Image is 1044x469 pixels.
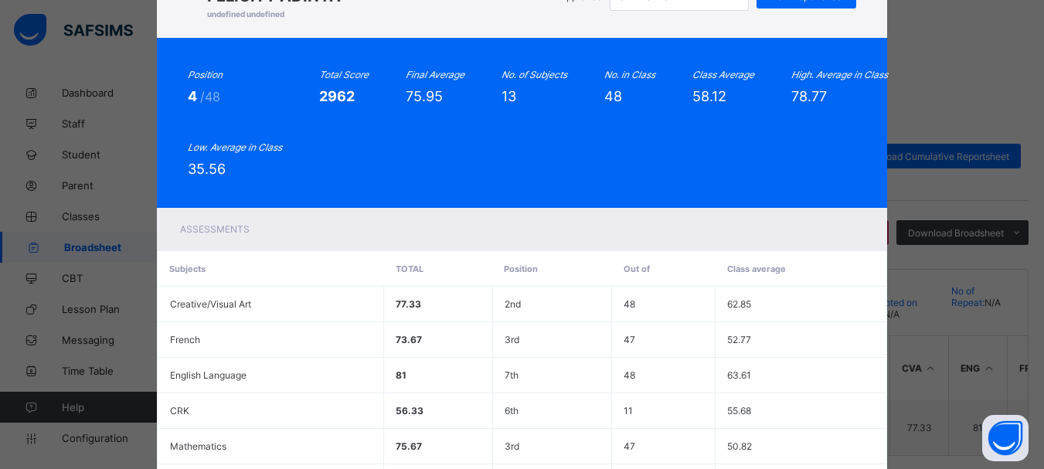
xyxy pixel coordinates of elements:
[624,440,635,452] span: 47
[169,263,206,274] span: Subjects
[502,69,567,80] i: No. of Subjects
[505,405,519,416] span: 6th
[396,263,423,274] span: Total
[624,298,635,310] span: 48
[692,88,726,104] span: 58.12
[791,69,888,80] i: High. Average in Class
[319,88,355,104] span: 2962
[396,298,421,310] span: 77.33
[727,298,751,310] span: 62.85
[727,334,751,345] span: 52.77
[170,298,251,310] span: Creative/Visual Art
[727,369,751,381] span: 63.61
[504,263,538,274] span: Position
[692,69,754,80] i: Class Average
[624,263,650,274] span: Out of
[188,88,200,104] span: 4
[982,415,1029,461] button: Open asap
[207,9,341,19] span: undefined undefined
[505,369,519,381] span: 7th
[505,334,519,345] span: 3rd
[624,334,635,345] span: 47
[200,89,220,104] span: /48
[188,141,282,153] i: Low. Average in Class
[396,405,423,416] span: 56.33
[170,334,200,345] span: French
[319,69,369,80] i: Total Score
[604,88,622,104] span: 48
[727,405,751,416] span: 55.68
[170,440,226,452] span: Mathematics
[396,440,422,452] span: 75.67
[180,223,250,235] span: Assessments
[727,440,752,452] span: 50.82
[188,69,223,80] i: Position
[727,263,786,274] span: Class average
[624,405,633,416] span: 11
[502,88,516,104] span: 13
[170,369,247,381] span: English Language
[624,369,635,381] span: 48
[406,69,464,80] i: Final Average
[170,405,189,416] span: CRK
[188,161,226,177] span: 35.56
[406,88,443,104] span: 75.95
[505,440,519,452] span: 3rd
[604,69,655,80] i: No. in Class
[396,369,406,381] span: 81
[396,334,422,345] span: 73.67
[505,298,521,310] span: 2nd
[791,88,827,104] span: 78.77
